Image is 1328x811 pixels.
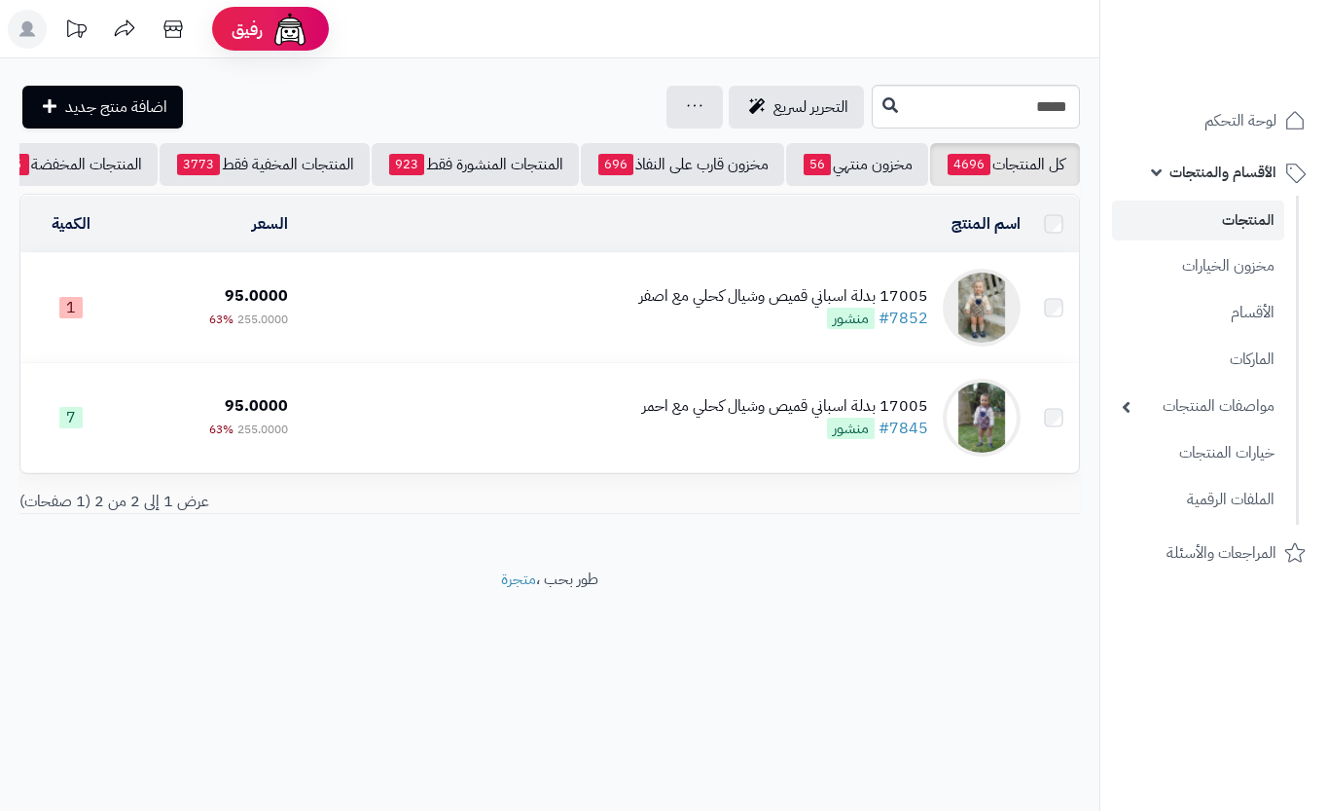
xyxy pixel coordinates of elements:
[65,95,167,119] span: اضافة منتج جديد
[943,269,1021,347] img: 17005 بدلة اسباني قميص وشيال كحلي مع اصفر
[1112,339,1284,381] a: الماركات
[160,143,370,186] a: المنتجات المخفية فقط3773
[1112,386,1284,427] a: مواصفات المنتجات
[1112,201,1284,240] a: المنتجات
[225,394,288,418] span: 95.0000
[581,143,784,186] a: مخزون قارب على النفاذ696
[252,212,288,236] a: السعر
[1112,530,1316,576] a: المراجعات والأسئلة
[177,154,220,175] span: 3773
[232,18,263,41] span: رفيق
[1112,479,1284,521] a: الملفات الرقمية
[1204,107,1276,134] span: لوحة التحكم
[827,308,875,329] span: منشور
[1112,432,1284,474] a: خيارات المنتجات
[501,568,536,591] a: متجرة
[786,143,928,186] a: مخزون منتهي56
[642,395,928,418] div: 17005 بدلة اسباني قميص وشيال كحلي مع احمر
[1112,97,1316,144] a: لوحة التحكم
[1196,46,1310,87] img: logo-2.png
[52,212,90,236] a: الكمية
[639,285,928,308] div: 17005 بدلة اسباني قميص وشيال كحلي مع اصفر
[1112,292,1284,334] a: الأقسام
[372,143,579,186] a: المنتجات المنشورة فقط923
[948,154,990,175] span: 4696
[1169,159,1276,186] span: الأقسام والمنتجات
[225,284,288,308] span: 95.0000
[270,10,309,49] img: ai-face.png
[773,95,848,119] span: التحرير لسريع
[209,421,233,438] span: 63%
[729,86,864,129] a: التحرير لسريع
[59,407,83,428] span: 7
[237,311,288,328] span: 255.0000
[1166,539,1276,567] span: المراجعات والأسئلة
[52,10,100,54] a: تحديثات المنصة
[930,143,1080,186] a: كل المنتجات4696
[943,379,1021,457] img: 17005 بدلة اسباني قميص وشيال كحلي مع احمر
[5,491,550,513] div: عرض 1 إلى 2 من 2 (1 صفحات)
[598,154,633,175] span: 696
[879,417,928,440] a: #7845
[22,86,183,129] a: اضافة منتج جديد
[827,418,875,439] span: منشور
[804,154,831,175] span: 56
[209,311,233,328] span: 63%
[237,421,288,438] span: 255.0000
[951,212,1021,236] a: اسم المنتج
[389,154,424,175] span: 923
[879,307,928,330] a: #7852
[1112,245,1284,287] a: مخزون الخيارات
[59,297,83,318] span: 1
